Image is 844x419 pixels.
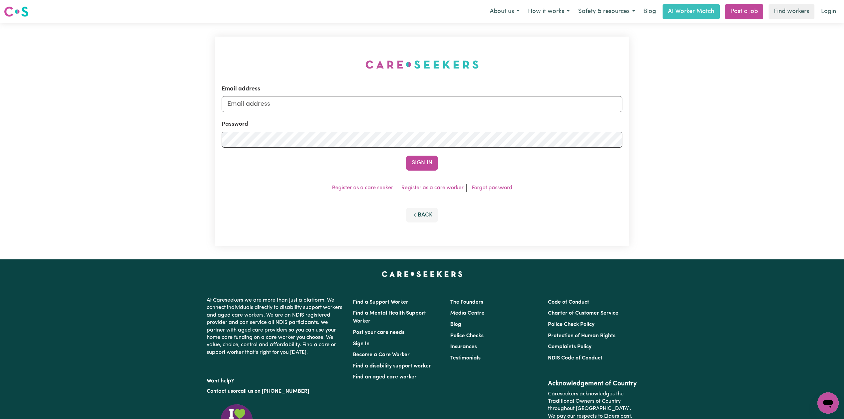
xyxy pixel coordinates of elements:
button: Back [406,208,438,222]
button: How it works [524,5,574,19]
a: Testimonials [450,355,480,361]
a: Find a Support Worker [353,300,408,305]
a: NDIS Code of Conduct [548,355,602,361]
a: Careseekers home page [382,271,463,277]
a: Login [817,4,840,19]
p: At Careseekers we are more than just a platform. We connect individuals directly to disability su... [207,294,345,359]
input: Email address [222,96,622,112]
a: Code of Conduct [548,300,589,305]
h2: Acknowledgement of Country [548,380,637,388]
label: Password [222,120,248,129]
a: AI Worker Match [663,4,720,19]
iframe: Button to launch messaging window [817,392,839,414]
a: Complaints Policy [548,344,591,349]
a: Post a job [725,4,763,19]
p: or [207,385,345,398]
button: About us [485,5,524,19]
a: Become a Care Worker [353,352,410,357]
a: Protection of Human Rights [548,333,615,339]
img: Careseekers logo [4,6,29,18]
label: Email address [222,85,260,93]
a: Find workers [769,4,814,19]
a: Blog [450,322,461,327]
a: Charter of Customer Service [548,311,618,316]
button: Safety & resources [574,5,639,19]
p: Want help? [207,375,345,385]
a: Post your care needs [353,330,404,335]
a: Police Checks [450,333,483,339]
a: Forgot password [472,185,512,191]
a: Media Centre [450,311,484,316]
a: Find a Mental Health Support Worker [353,311,426,324]
a: Careseekers logo [4,4,29,19]
a: Blog [639,4,660,19]
a: Contact us [207,389,233,394]
a: call us on [PHONE_NUMBER] [238,389,309,394]
button: Sign In [406,156,438,170]
a: Police Check Policy [548,322,594,327]
a: Register as a care worker [401,185,464,191]
a: Find an aged care worker [353,374,417,380]
a: Insurances [450,344,477,349]
a: Find a disability support worker [353,363,431,369]
a: Sign In [353,341,369,347]
a: The Founders [450,300,483,305]
a: Register as a care seeker [332,185,393,191]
